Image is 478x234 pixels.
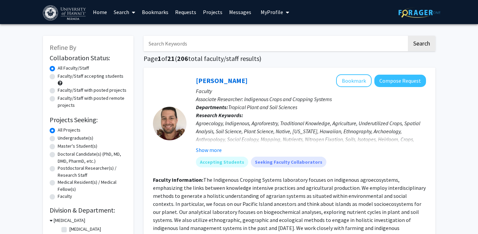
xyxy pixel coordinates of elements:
a: Messages [226,0,255,24]
label: Faculty/Staff with posted remote projects [58,95,127,109]
label: Master's Student(s) [58,143,97,150]
label: Doctoral Candidate(s) (PhD, MD, DMD, PharmD, etc.) [58,151,127,165]
h2: Projects Seeking: [50,116,127,124]
h3: [MEDICAL_DATA] [54,217,85,224]
span: My Profile [261,9,283,15]
a: Requests [172,0,200,24]
mat-chip: Accepting Students [196,157,248,167]
input: Search Keywords [144,36,407,51]
div: Agroecology, Indigenous, Agroforestry, Traditional Knowledge, Agriculture, Underutilized Crops, S... [196,119,426,151]
span: Refine By [50,43,76,52]
a: Home [90,0,110,24]
span: 206 [177,54,188,63]
button: Add Noa Lincoln to Bookmarks [336,74,372,87]
button: Search [408,36,435,51]
img: ForagerOne Logo [399,7,440,18]
label: Postdoctoral Researcher(s) / Research Staff [58,165,127,179]
p: Associate Researcher: Indigenous Crops and Cropping Systems [196,95,426,103]
span: Tropical Plant and Soil Sciences [228,104,297,110]
h2: Collaboration Status: [50,54,127,62]
span: 21 [167,54,175,63]
img: University of Hawaiʻi at Mānoa Logo [43,5,87,20]
label: Faculty/Staff with posted projects [58,87,126,94]
a: Search [110,0,139,24]
b: Faculty Information: [153,176,203,183]
h2: Division & Department: [50,206,127,214]
h1: Page of ( total faculty/staff results) [144,55,435,63]
b: Research Keywords: [196,112,243,119]
a: Projects [200,0,226,24]
button: Compose Request to Noa Lincoln [374,75,426,87]
label: Faculty/Staff accepting students [58,73,123,80]
label: Faculty [58,193,72,200]
a: Bookmarks [139,0,172,24]
label: Medical Resident(s) / Medical Fellow(s) [58,179,127,193]
a: [PERSON_NAME] [196,76,248,85]
span: 1 [158,54,161,63]
label: All Projects [58,127,81,134]
button: Show more [196,146,222,154]
label: All Faculty/Staff [58,65,89,72]
mat-chip: Seeking Faculty Collaborators [251,157,326,167]
p: Faculty [196,87,426,95]
label: Undergraduate(s) [58,135,93,142]
b: Departments: [196,104,228,110]
label: [MEDICAL_DATA] [69,226,101,233]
